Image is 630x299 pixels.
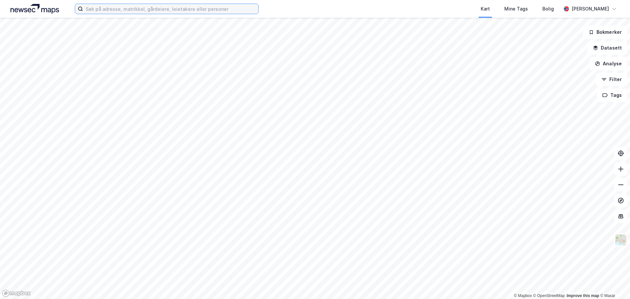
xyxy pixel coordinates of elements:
div: Bolig [542,5,554,13]
input: Søk på adresse, matrikkel, gårdeiere, leietakere eller personer [83,4,258,14]
img: logo.a4113a55bc3d86da70a041830d287a7e.svg [10,4,59,14]
div: Kart [481,5,490,13]
iframe: Chat Widget [597,267,630,299]
div: [PERSON_NAME] [572,5,609,13]
div: Mine Tags [504,5,528,13]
